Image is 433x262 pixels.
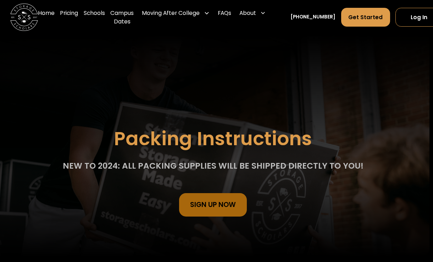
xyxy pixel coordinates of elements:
h1: Packing Instructions [114,129,312,149]
a: Get Started [341,8,390,27]
a: home [10,4,38,31]
a: [PHONE_NUMBER] [290,13,335,21]
a: FAQs [218,4,231,31]
a: Home [38,4,55,31]
div: About [237,4,268,23]
a: Schools [84,4,105,31]
div: sign Up Now [190,201,236,208]
a: sign Up Now [179,193,247,217]
a: Campus Dates [110,4,134,31]
img: Storage Scholars main logo [10,4,38,31]
div: Moving After College [142,9,200,17]
div: Moving After College [139,4,212,23]
a: Pricing [60,4,78,31]
div: About [239,9,256,17]
div: NEW TO 2024: All packing supplies will be shipped directly to you! [63,160,363,171]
